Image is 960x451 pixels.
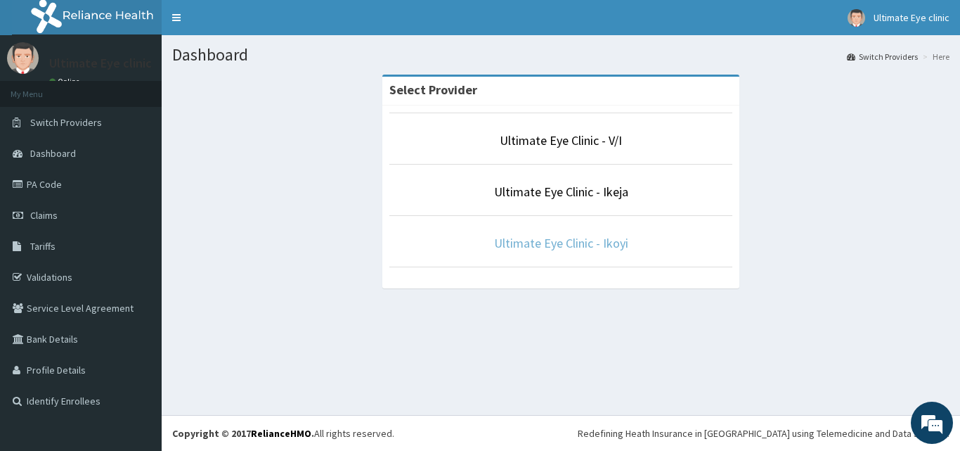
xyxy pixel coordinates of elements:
li: Here [919,51,949,63]
span: Tariffs [30,240,56,253]
a: Ultimate Eye Clinic - Ikoyi [494,235,628,251]
span: Dashboard [30,147,76,160]
div: Redefining Heath Insurance in [GEOGRAPHIC_DATA] using Telemedicine and Data Science! [578,426,949,440]
a: RelianceHMO [251,427,311,440]
a: Switch Providers [847,51,918,63]
a: Online [49,77,83,87]
img: User Image [848,9,865,27]
span: Claims [30,209,58,222]
h1: Dashboard [172,46,949,64]
span: Switch Providers [30,116,102,129]
strong: Copyright © 2017 . [172,427,314,440]
span: Ultimate Eye clinic [874,11,949,24]
a: Ultimate Eye Clinic - Ikeja [494,184,628,200]
a: Ultimate Eye Clinic - V/I [500,132,622,148]
footer: All rights reserved. [162,415,960,451]
strong: Select Provider [389,82,477,98]
p: Ultimate Eye clinic [49,57,152,70]
img: User Image [7,42,39,74]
